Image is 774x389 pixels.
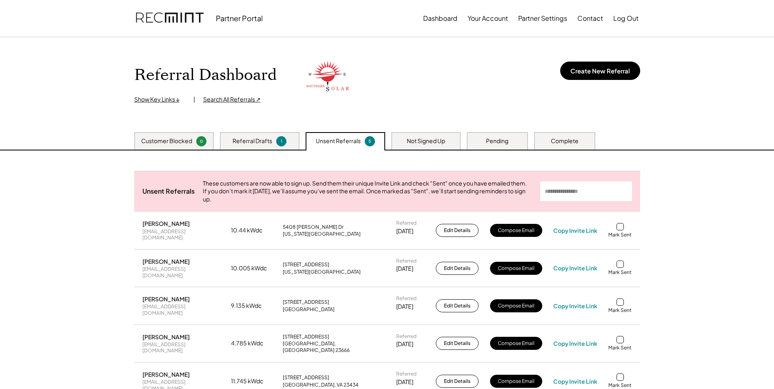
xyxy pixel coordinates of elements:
div: Referred [396,371,417,377]
div: Copy Invite Link [553,264,597,272]
div: [EMAIL_ADDRESS][DOMAIN_NAME] [142,303,220,316]
div: [STREET_ADDRESS] [283,261,329,268]
button: Contact [577,10,603,27]
div: Mark Sent [608,307,632,314]
div: [US_STATE][GEOGRAPHIC_DATA] [283,269,361,275]
div: Referral Drafts [233,137,272,145]
div: Not Signed Up [407,137,445,145]
div: Mark Sent [608,382,632,389]
div: [DATE] [396,227,413,235]
div: [GEOGRAPHIC_DATA] [283,306,335,313]
button: Compose Email [490,262,542,275]
img: southern-solar.png [305,57,350,93]
div: Referred [396,295,417,302]
div: [DATE] [396,340,413,348]
div: 0 [197,138,205,144]
div: [EMAIL_ADDRESS][DOMAIN_NAME] [142,341,220,354]
div: [US_STATE][GEOGRAPHIC_DATA] [283,231,361,237]
div: 10.005 kWdc [231,264,272,272]
button: Dashboard [423,10,457,27]
button: Your Account [468,10,508,27]
div: Search All Referrals ↗ [203,95,261,104]
button: Log Out [613,10,639,27]
div: Show Key Links ↓ [134,95,185,104]
button: Create New Referral [560,62,640,80]
button: Compose Email [490,337,542,350]
div: [STREET_ADDRESS] [283,299,329,305]
div: [STREET_ADDRESS] [283,334,329,340]
div: [PERSON_NAME] [142,220,190,227]
button: Edit Details [436,299,479,312]
div: Complete [551,137,579,145]
button: Edit Details [436,262,479,275]
div: [PERSON_NAME] [142,295,190,303]
div: Mark Sent [608,269,632,276]
button: Edit Details [436,337,479,350]
button: Compose Email [490,375,542,388]
div: Referred [396,220,417,226]
div: 10.44 kWdc [231,226,272,234]
img: recmint-logotype%403x.png [136,4,204,32]
button: Compose Email [490,299,542,312]
h1: Referral Dashboard [134,66,277,85]
div: 9.135 kWdc [231,302,272,310]
div: 5408 [PERSON_NAME] Dr [283,224,344,230]
div: Copy Invite Link [553,227,597,234]
div: Pending [486,137,508,145]
div: Mark Sent [608,232,632,238]
div: Unsent Referrals [142,187,195,196]
div: Unsent Referrals [316,137,361,145]
button: Edit Details [436,224,479,237]
div: [EMAIL_ADDRESS][DOMAIN_NAME] [142,266,220,278]
div: These customers are now able to sign up. Send them their unique Invite Link and check "Sent" once... [203,179,532,203]
div: Copy Invite Link [553,340,597,347]
div: [PERSON_NAME] [142,258,190,265]
div: [GEOGRAPHIC_DATA], [GEOGRAPHIC_DATA] 23666 [283,340,385,353]
div: Mark Sent [608,345,632,351]
div: [PERSON_NAME] [142,371,190,378]
div: [GEOGRAPHIC_DATA], VA 23434 [283,382,359,388]
div: Customer Blocked [141,137,192,145]
div: 1 [277,138,285,144]
div: 5 [366,138,374,144]
div: [DATE] [396,378,413,386]
div: 11.745 kWdc [231,377,272,385]
div: [EMAIL_ADDRESS][DOMAIN_NAME] [142,228,220,241]
div: Referred [396,258,417,264]
button: Partner Settings [518,10,567,27]
div: [STREET_ADDRESS] [283,374,329,381]
div: Copy Invite Link [553,302,597,309]
div: Referred [396,333,417,340]
button: Compose Email [490,224,542,237]
div: | [193,95,195,104]
div: Copy Invite Link [553,378,597,385]
div: [DATE] [396,265,413,273]
div: [PERSON_NAME] [142,333,190,340]
div: Partner Portal [216,13,263,23]
div: [DATE] [396,303,413,311]
button: Edit Details [436,375,479,388]
div: 4.785 kWdc [231,339,272,347]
